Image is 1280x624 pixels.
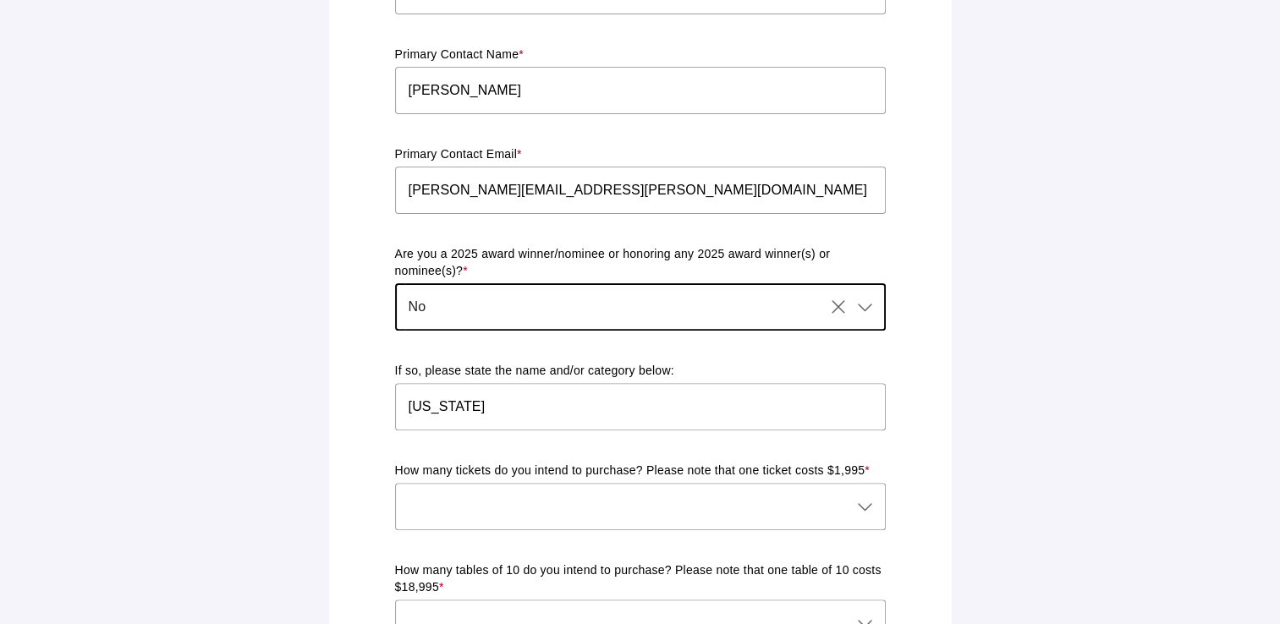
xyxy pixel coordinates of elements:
[409,297,426,317] span: No
[395,363,886,380] p: If so, please state the name and/or category below:
[395,47,886,63] p: Primary Contact Name
[828,297,849,317] i: Clear
[395,562,886,596] p: How many tables of 10 do you intend to purchase? Please note that one table of 10 costs $18,995
[395,246,886,280] p: Are you a 2025 award winner/nominee or honoring any 2025 award winner(s) or nominee(s)?
[395,463,886,479] p: How many tickets do you intend to purchase? Please note that one ticket costs $1,995
[395,146,886,163] p: Primary Contact Email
